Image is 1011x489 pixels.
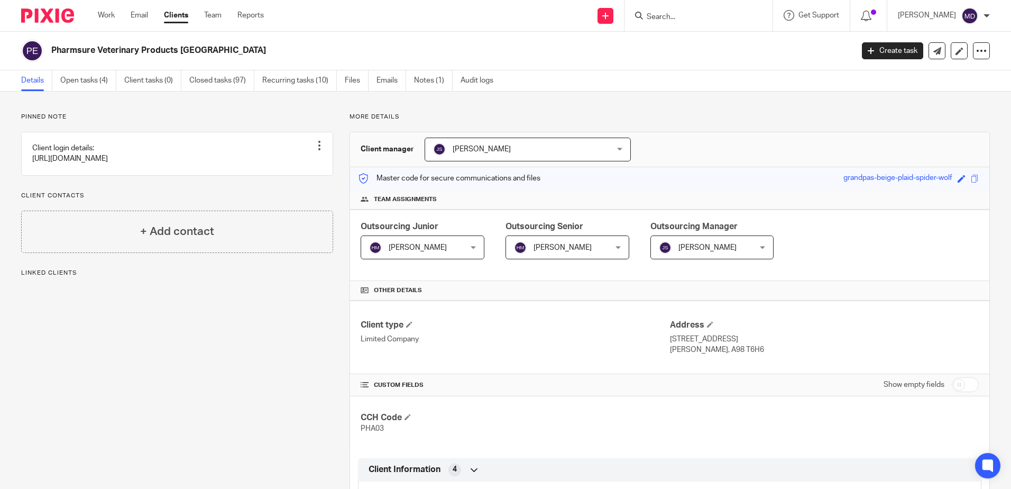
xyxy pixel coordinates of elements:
[514,241,527,254] img: svg%3E
[262,70,337,91] a: Recurring tasks (10)
[358,173,540,184] p: Master code for secure communications and files
[670,320,979,331] h4: Address
[898,10,956,21] p: [PERSON_NAME]
[453,464,457,475] span: 4
[21,269,333,277] p: Linked clients
[374,286,422,295] span: Other details
[189,70,254,91] a: Closed tasks (97)
[389,244,447,251] span: [PERSON_NAME]
[60,70,116,91] a: Open tasks (4)
[21,70,52,91] a: Details
[369,241,382,254] img: svg%3E
[670,334,979,345] p: [STREET_ADDRESS]
[678,244,737,251] span: [PERSON_NAME]
[124,70,181,91] a: Client tasks (0)
[98,10,115,21] a: Work
[884,379,944,390] label: Show empty fields
[843,173,952,185] div: grandpas-beige-plaid-spider-wolf
[862,42,923,59] a: Create task
[51,45,687,56] h2: Pharmsure Veterinary Products [GEOGRAPHIC_DATA]
[361,144,414,155] h3: Client manager
[414,70,453,91] a: Notes (1)
[433,143,446,156] img: svg%3E
[369,464,440,475] span: Client Information
[461,70,501,91] a: Audit logs
[21,113,333,121] p: Pinned note
[204,10,222,21] a: Team
[376,70,406,91] a: Emails
[21,192,333,200] p: Client contacts
[140,223,214,240] h4: + Add contact
[670,345,979,355] p: [PERSON_NAME], A98 T6H6
[453,146,511,153] span: [PERSON_NAME]
[350,113,990,121] p: More details
[237,10,264,21] a: Reports
[361,412,669,423] h4: CCH Code
[961,7,978,24] img: svg%3E
[646,13,741,22] input: Search
[534,244,592,251] span: [PERSON_NAME]
[131,10,148,21] a: Email
[650,222,738,231] span: Outsourcing Manager
[345,70,369,91] a: Files
[505,222,583,231] span: Outsourcing Senior
[361,334,669,345] p: Limited Company
[361,222,438,231] span: Outsourcing Junior
[21,40,43,62] img: svg%3E
[659,241,672,254] img: svg%3E
[374,195,437,204] span: Team assignments
[164,10,188,21] a: Clients
[798,12,839,19] span: Get Support
[361,425,384,432] span: PHA03
[361,320,669,331] h4: Client type
[361,381,669,390] h4: CUSTOM FIELDS
[21,8,74,23] img: Pixie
